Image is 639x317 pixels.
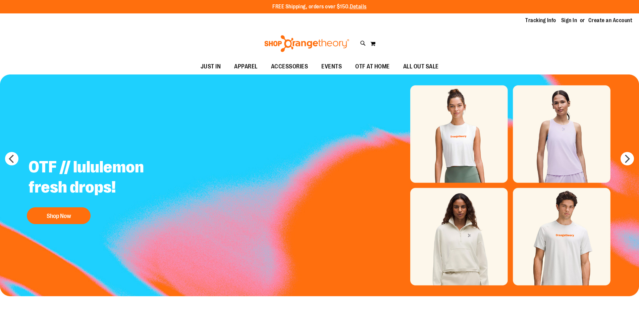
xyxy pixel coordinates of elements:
[272,3,367,11] p: FREE Shipping, orders over $150.
[23,152,190,204] h2: OTF // lululemon fresh drops!
[355,59,390,74] span: OTF AT HOME
[621,152,634,165] button: next
[271,59,308,74] span: ACCESSORIES
[350,4,367,10] a: Details
[201,59,221,74] span: JUST IN
[525,17,556,24] a: Tracking Info
[588,17,633,24] a: Create an Account
[561,17,577,24] a: Sign In
[23,152,190,227] a: OTF // lululemon fresh drops! Shop Now
[403,59,439,74] span: ALL OUT SALE
[263,35,350,52] img: Shop Orangetheory
[234,59,258,74] span: APPAREL
[321,59,342,74] span: EVENTS
[5,152,18,165] button: prev
[27,207,91,224] button: Shop Now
